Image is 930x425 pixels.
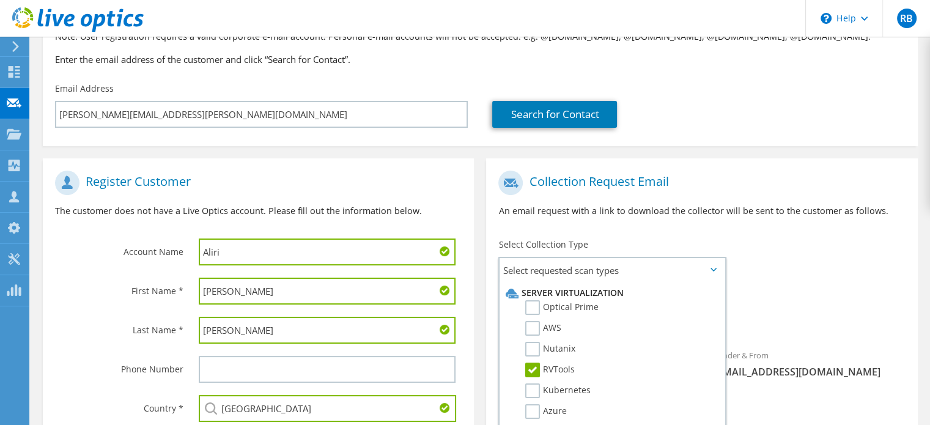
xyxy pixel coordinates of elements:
label: AWS [525,321,561,336]
label: Azure [525,404,567,419]
h1: Collection Request Email [498,171,899,195]
label: Optical Prime [525,300,599,315]
label: Country * [55,395,183,415]
h3: Enter the email address of the customer and click “Search for Contact”. [55,53,906,66]
label: Nutanix [525,342,575,357]
span: [EMAIL_ADDRESS][DOMAIN_NAME] [714,365,906,379]
label: Select Collection Type [498,238,588,251]
label: RVTools [525,363,575,377]
label: Phone Number [55,356,183,375]
svg: \n [821,13,832,24]
span: Select requested scan types [500,258,725,283]
div: To [486,342,702,398]
p: An email request with a link to download the collector will be sent to the customer as follows. [498,204,905,218]
h1: Register Customer [55,171,456,195]
p: The customer does not have a Live Optics account. Please fill out the information below. [55,204,462,218]
span: RB [897,9,917,28]
label: Email Address [55,83,114,95]
label: Last Name * [55,317,183,336]
label: Kubernetes [525,383,591,398]
label: Account Name [55,238,183,258]
label: First Name * [55,278,183,297]
div: Requested Collections [486,287,917,336]
a: Search for Contact [492,101,617,128]
li: Server Virtualization [503,286,718,300]
div: Sender & From [702,342,918,385]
